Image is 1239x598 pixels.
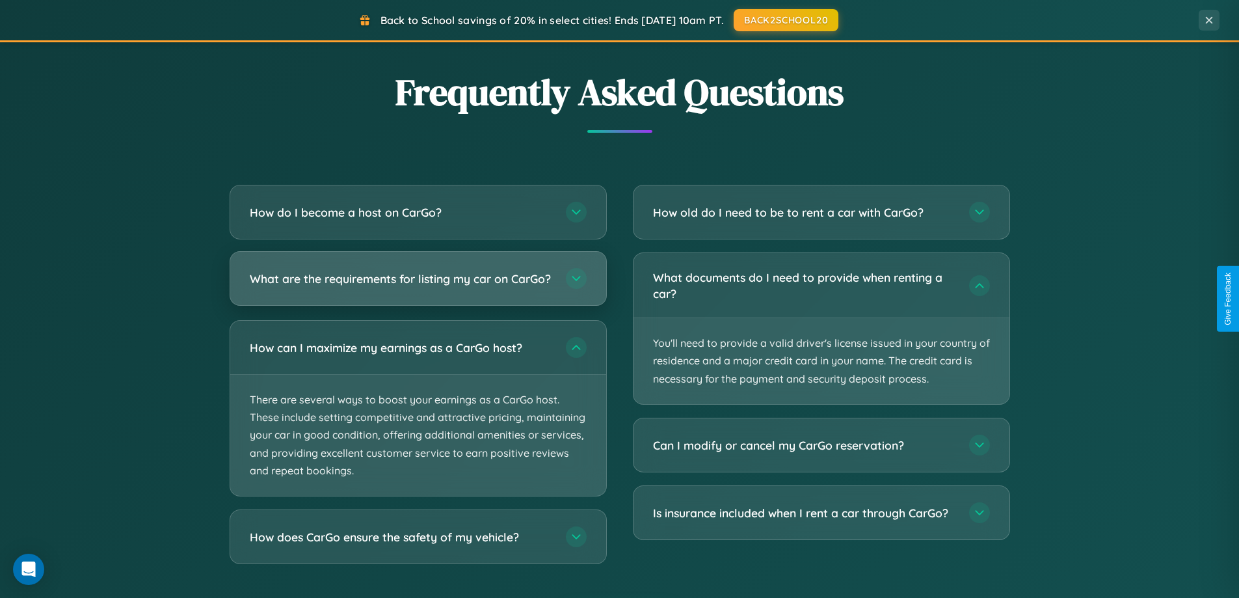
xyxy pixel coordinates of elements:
h3: What are the requirements for listing my car on CarGo? [250,271,553,287]
h3: How can I maximize my earnings as a CarGo host? [250,340,553,356]
div: Give Feedback [1223,273,1232,325]
h2: Frequently Asked Questions [230,67,1010,117]
div: Open Intercom Messenger [13,554,44,585]
h3: How does CarGo ensure the safety of my vehicle? [250,529,553,545]
button: BACK2SCHOOL20 [734,9,838,31]
p: You'll need to provide a valid driver's license issued in your country of residence and a major c... [633,318,1009,404]
h3: Can I modify or cancel my CarGo reservation? [653,437,956,454]
h3: How old do I need to be to rent a car with CarGo? [653,204,956,221]
h3: How do I become a host on CarGo? [250,204,553,221]
h3: What documents do I need to provide when renting a car? [653,269,956,301]
p: There are several ways to boost your earnings as a CarGo host. These include setting competitive ... [230,375,606,496]
h3: Is insurance included when I rent a car through CarGo? [653,505,956,521]
span: Back to School savings of 20% in select cities! Ends [DATE] 10am PT. [380,14,724,27]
